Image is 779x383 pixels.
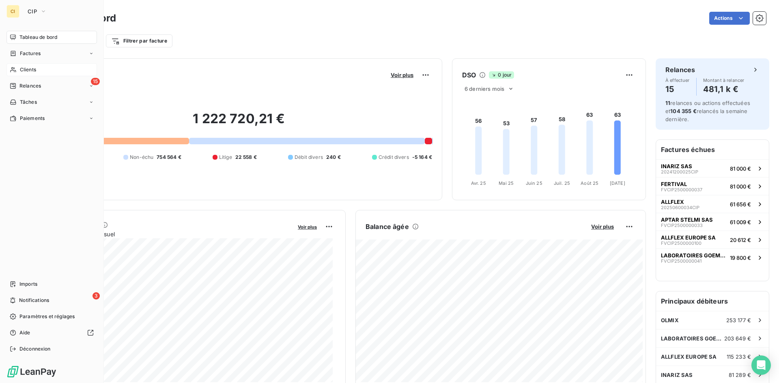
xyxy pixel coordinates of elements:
[703,78,745,83] span: Montant à relancer
[665,65,695,75] h6: Relances
[661,234,716,241] span: ALLFLEX EUROPE SA
[28,8,37,15] span: CIP
[661,372,693,378] span: INARIZ SAS
[19,313,75,320] span: Paramètres et réglages
[730,255,751,261] span: 19 800 €
[106,34,172,47] button: Filtrer par facture
[6,326,97,339] a: Aide
[730,201,751,208] span: 61 656 €
[661,181,687,187] span: FERTIVAL
[489,71,514,79] span: 0 jour
[93,292,100,300] span: 3
[709,12,750,25] button: Actions
[727,353,751,360] span: 115 233 €
[656,195,769,213] button: ALLFLEX20250600034CIP61 656 €
[462,70,476,80] h6: DSO
[298,224,317,230] span: Voir plus
[661,259,702,263] span: FVCIP2500000041
[661,169,698,174] span: 20241200025CIP
[219,154,232,161] span: Litige
[730,237,751,243] span: 20 612 €
[589,223,616,230] button: Voir plus
[665,83,690,96] h4: 15
[46,111,432,135] h2: 1 222 720,21 €
[581,180,598,186] tspan: Août 25
[19,329,30,336] span: Aide
[656,177,769,195] button: FERTIVALFVCIP250000003781 000 €
[19,280,37,288] span: Imports
[729,372,751,378] span: 81 289 €
[130,154,153,161] span: Non-échu
[465,86,504,92] span: 6 derniers mois
[526,180,542,186] tspan: Juin 25
[157,154,181,161] span: 754 564 €
[6,5,19,18] div: CI
[366,222,409,231] h6: Balance âgée
[703,83,745,96] h4: 481,1 k €
[610,180,625,186] tspan: [DATE]
[235,154,257,161] span: 22 558 €
[670,108,696,114] span: 104 355 €
[661,223,703,228] span: FVCIP2500000033
[665,100,670,106] span: 11
[661,252,727,259] span: LABORATOIRES GOEMAR
[20,66,36,73] span: Clients
[661,317,679,323] span: OLMIX
[19,345,51,353] span: Déconnexion
[6,365,57,378] img: Logo LeanPay
[19,297,49,304] span: Notifications
[591,223,614,230] span: Voir plus
[661,353,717,360] span: ALLFLEX EUROPE SA
[751,355,771,375] div: Open Intercom Messenger
[726,317,751,323] span: 253 177 €
[730,219,751,225] span: 61 009 €
[554,180,570,186] tspan: Juil. 25
[665,78,690,83] span: À effectuer
[656,248,769,266] button: LABORATOIRES GOEMARFVCIP250000004119 800 €
[730,165,751,172] span: 81 000 €
[20,50,41,57] span: Factures
[19,34,57,41] span: Tableau de bord
[388,71,416,79] button: Voir plus
[724,335,751,342] span: 203 649 €
[661,335,724,342] span: LABORATOIRES GOEMAR
[391,72,413,78] span: Voir plus
[499,180,514,186] tspan: Mai 25
[91,78,100,85] span: 15
[471,180,486,186] tspan: Avr. 25
[656,213,769,231] button: APTAR STELMI SASFVCIP250000003361 009 €
[656,291,769,311] h6: Principaux débiteurs
[20,98,37,106] span: Tâches
[661,216,713,223] span: APTAR STELMI SAS
[656,140,769,159] h6: Factures échues
[661,241,702,246] span: FVCIP2500000100
[656,231,769,248] button: ALLFLEX EUROPE SAFVCIP250000010020 612 €
[661,199,684,205] span: ALLFLEX
[661,163,692,169] span: INARIZ SAS
[46,230,292,238] span: Chiffre d'affaires mensuel
[656,159,769,177] button: INARIZ SAS20241200025CIP81 000 €
[665,100,750,122] span: relances ou actions effectuées et relancés la semaine dernière.
[19,82,41,90] span: Relances
[295,223,319,230] button: Voir plus
[661,187,702,192] span: FVCIP2500000037
[20,115,45,122] span: Paiements
[661,205,699,210] span: 20250600034CIP
[412,154,432,161] span: -5 164 €
[379,154,409,161] span: Crédit divers
[295,154,323,161] span: Débit divers
[730,183,751,190] span: 81 000 €
[326,154,341,161] span: 240 €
